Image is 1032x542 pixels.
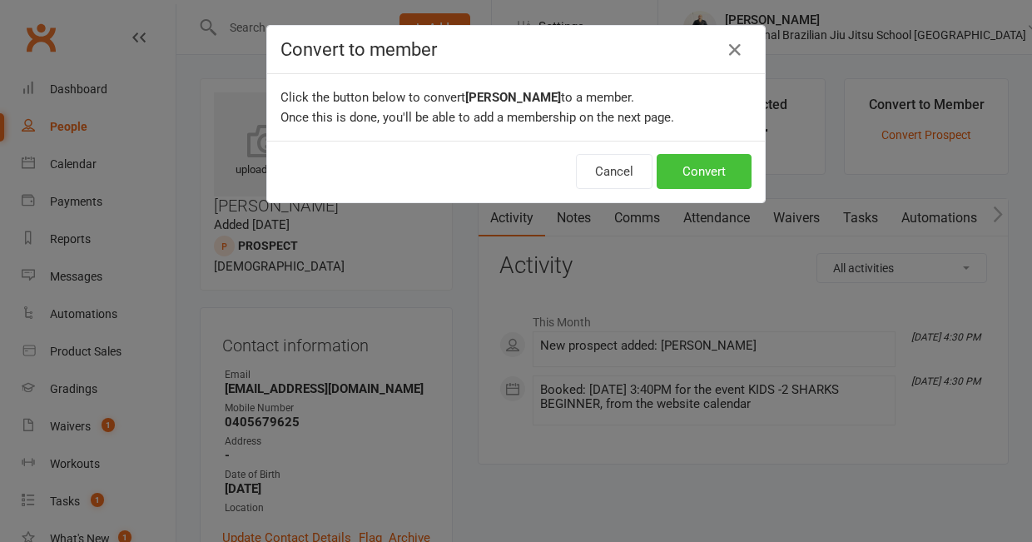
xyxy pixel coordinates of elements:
div: Click the button below to convert to a member. Once this is done, you'll be able to add a members... [267,74,765,141]
button: Cancel [576,154,652,189]
button: Close [722,37,748,63]
h4: Convert to member [280,39,752,60]
button: Convert [657,154,752,189]
b: [PERSON_NAME] [465,90,561,105]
